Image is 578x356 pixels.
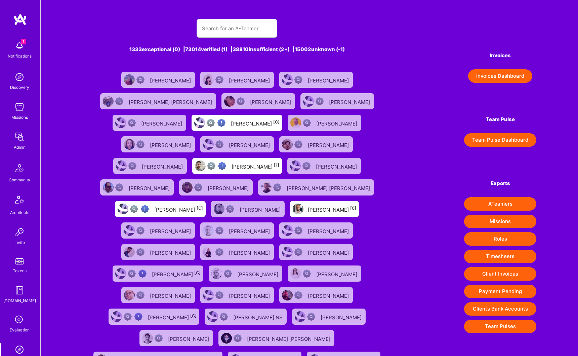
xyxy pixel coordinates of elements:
[9,176,30,183] div: Community
[229,248,271,256] div: [PERSON_NAME]
[464,180,536,186] h4: Exports
[119,241,198,263] a: User AvatarNot Scrubbed[PERSON_NAME]
[119,284,198,306] a: User AvatarNot Scrubbed[PERSON_NAME]
[294,140,302,148] img: Not Scrubbed
[152,269,201,278] div: [PERSON_NAME]
[215,76,223,84] img: Not Scrubbed
[150,140,192,149] div: [PERSON_NAME]
[229,226,271,235] div: [PERSON_NAME]
[206,263,285,284] a: User AvatarNot Scrubbed[PERSON_NAME]
[229,291,271,299] div: [PERSON_NAME]
[13,39,26,52] img: bell
[273,119,280,124] sup: [C]
[234,334,242,342] img: Not Scrubbed
[273,183,281,191] img: Not Scrubbed
[207,311,218,322] img: User Avatar
[13,130,26,144] img: admin teamwork
[112,198,208,220] a: User AvatarNot fully vettedHigh Potential User[PERSON_NAME][C]
[136,291,144,299] img: Not Scrubbed
[468,69,532,83] button: Invoices Dashboard
[282,247,293,257] img: User Avatar
[13,267,27,274] div: Tokens
[194,117,205,128] img: User Avatar
[285,112,364,134] a: User AvatarNot Scrubbed[PERSON_NAME]
[111,155,190,177] a: User AvatarNot Scrubbed[PERSON_NAME]
[255,177,377,198] a: User AvatarNot Scrubbed[PERSON_NAME] [PERSON_NAME]
[316,162,358,170] div: [PERSON_NAME]
[464,52,536,59] h4: Invoices
[136,226,144,235] img: Not Scrubbed
[103,96,114,107] img: User Avatar
[14,239,25,246] div: Invite
[97,91,219,112] a: User AvatarNot Scrubbed[PERSON_NAME] [PERSON_NAME]
[308,205,356,213] div: [PERSON_NAME]
[142,333,153,344] img: User Avatar
[250,97,292,106] div: [PERSON_NAME]
[261,182,272,193] img: User Avatar
[294,291,302,299] img: Not Scrubbed
[224,96,235,107] img: User Avatar
[240,205,282,213] div: [PERSON_NAME]
[316,97,324,105] img: Not Scrubbed
[154,205,203,213] div: [PERSON_NAME]
[321,312,363,321] div: [PERSON_NAME]
[303,96,314,107] img: User Avatar
[229,140,271,149] div: [PERSON_NAME]
[103,182,114,193] img: User Avatar
[282,290,293,300] img: User Avatar
[110,263,206,284] a: User AvatarNot fully vettedHigh Potential User[PERSON_NAME][C]
[119,220,198,241] a: User AvatarNot Scrubbed[PERSON_NAME]
[182,182,193,193] img: User Avatar
[215,226,223,235] img: Not Scrubbed
[202,20,272,37] input: Search for an A-Teamer
[195,161,206,171] img: User Avatar
[11,193,28,209] img: Architects
[329,97,371,106] div: [PERSON_NAME]
[194,183,202,191] img: Not Scrubbed
[215,291,223,299] img: Not Scrubbed
[119,69,198,91] a: User AvatarNot Scrubbed[PERSON_NAME]
[216,327,337,349] a: User AvatarNot Scrubbed[PERSON_NAME] [PERSON_NAME]
[198,284,277,306] a: User AvatarNot Scrubbed[PERSON_NAME]
[303,119,311,127] img: Not Scrubbed
[464,215,536,228] button: Missions
[124,313,132,321] img: Not fully vetted
[282,139,293,150] img: User Avatar
[294,76,302,84] img: Not Scrubbed
[316,269,359,278] div: [PERSON_NAME]
[150,248,192,256] div: [PERSON_NAME]
[203,74,214,85] img: User Avatar
[308,140,350,149] div: [PERSON_NAME]
[197,206,203,211] sup: [C]
[285,155,364,177] a: User AvatarNot Scrubbed[PERSON_NAME]
[198,220,277,241] a: User AvatarNot Scrubbed[PERSON_NAME]
[115,97,123,105] img: Not Scrubbed
[208,198,287,220] a: User AvatarNot Scrubbed[PERSON_NAME]
[176,177,255,198] a: User AvatarNot Scrubbed[PERSON_NAME]
[203,247,214,257] img: User Avatar
[129,97,213,106] div: [PERSON_NAME] [PERSON_NAME]
[148,312,197,321] div: [PERSON_NAME]
[15,258,24,264] img: tokens
[307,313,315,321] img: Not Scrubbed
[293,204,303,214] img: User Avatar
[285,263,364,284] a: User AvatarNot Scrubbed[PERSON_NAME]
[155,334,163,342] img: Not Scrubbed
[11,160,28,176] img: Community
[14,144,26,151] div: Admin
[150,75,192,84] div: [PERSON_NAME]
[13,225,26,239] img: Invite
[13,284,26,297] img: guide book
[464,320,536,333] button: Team Pulses
[119,134,198,155] a: User AvatarNot Scrubbed[PERSON_NAME]
[124,225,135,236] img: User Avatar
[82,46,392,53] div: 1333 exceptional (0) | 73014 verified (1) | 38810 insufficient (2+) | 15002 unknown (-1)
[128,162,136,170] img: Not Scrubbed
[308,75,350,84] div: [PERSON_NAME]
[207,119,215,127] img: Not fully vetted
[233,312,284,321] div: [PERSON_NAME] NS
[294,226,302,235] img: Not Scrubbed
[137,327,216,349] a: User AvatarNot Scrubbed[PERSON_NAME]
[215,248,223,256] img: Not Scrubbed
[231,118,280,127] div: [PERSON_NAME]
